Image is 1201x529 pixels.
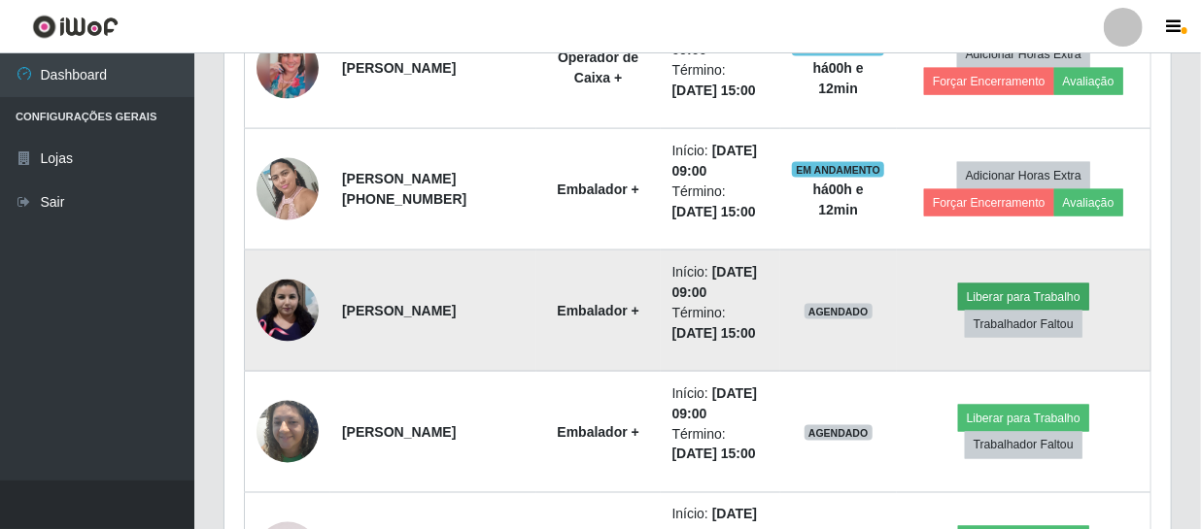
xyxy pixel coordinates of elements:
[1054,68,1123,95] button: Avaliação
[805,304,873,319] span: AGENDADO
[257,37,319,99] img: 1753388876118.jpeg
[672,424,769,465] li: Término:
[257,390,319,473] img: 1736128144098.jpeg
[672,383,769,424] li: Início:
[792,162,884,178] span: EM ANDAMENTO
[557,182,638,197] strong: Embalador +
[805,425,873,441] span: AGENDADO
[672,264,758,300] time: [DATE] 09:00
[813,60,864,96] strong: há 00 h e 12 min
[672,60,769,101] li: Término:
[557,424,638,440] strong: Embalador +
[672,385,758,421] time: [DATE] 09:00
[342,303,456,318] strong: [PERSON_NAME]
[672,204,756,219] time: [DATE] 15:00
[342,60,456,76] strong: [PERSON_NAME]
[672,303,769,344] li: Término:
[957,41,1090,68] button: Adicionar Horas Extra
[257,280,319,342] img: 1725571179961.jpeg
[924,189,1054,216] button: Forçar Encerramento
[672,182,769,222] li: Término:
[672,143,758,179] time: [DATE] 09:00
[958,405,1089,432] button: Liberar para Trabalho
[965,432,1082,459] button: Trabalhador Faltou
[813,182,864,217] strong: há 00 h e 12 min
[342,424,456,440] strong: [PERSON_NAME]
[957,162,1090,189] button: Adicionar Horas Extra
[32,15,119,39] img: CoreUI Logo
[1054,189,1123,216] button: Avaliação
[958,283,1089,311] button: Liberar para Trabalho
[672,141,769,182] li: Início:
[672,446,756,462] time: [DATE] 15:00
[257,148,319,230] img: 1702328329487.jpeg
[342,171,466,207] strong: [PERSON_NAME] [PHONE_NUMBER]
[965,311,1082,338] button: Trabalhador Faltou
[672,262,769,303] li: Início:
[672,83,756,98] time: [DATE] 15:00
[557,303,638,318] strong: Embalador +
[924,68,1054,95] button: Forçar Encerramento
[672,325,756,341] time: [DATE] 15:00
